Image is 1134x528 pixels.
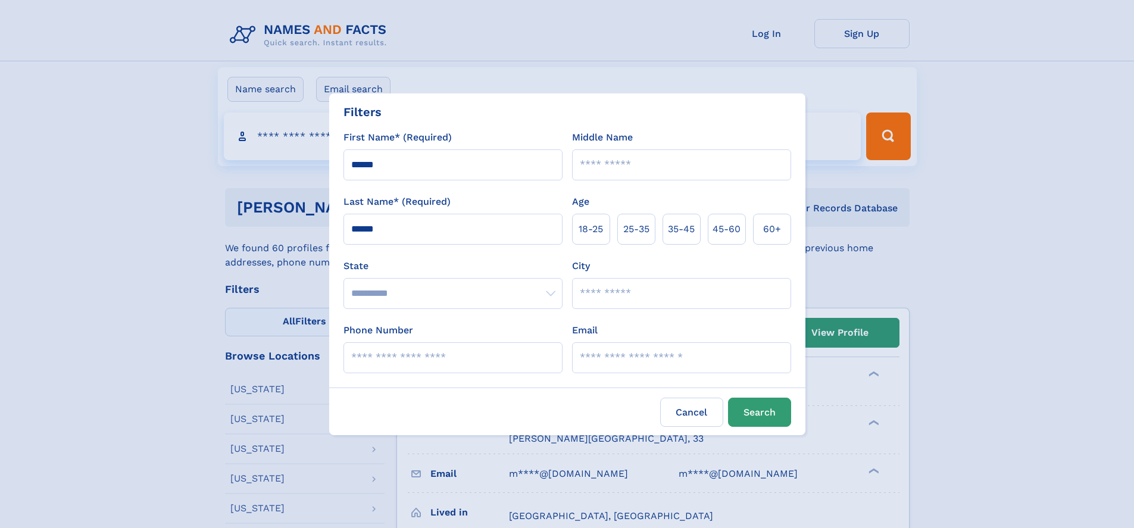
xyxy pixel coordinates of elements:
[660,398,723,427] label: Cancel
[668,222,695,236] span: 35‑45
[343,130,452,145] label: First Name* (Required)
[343,195,451,209] label: Last Name* (Required)
[343,103,382,121] div: Filters
[572,323,598,338] label: Email
[572,259,590,273] label: City
[713,222,741,236] span: 45‑60
[572,195,589,209] label: Age
[343,259,563,273] label: State
[579,222,603,236] span: 18‑25
[623,222,649,236] span: 25‑35
[572,130,633,145] label: Middle Name
[343,323,413,338] label: Phone Number
[728,398,791,427] button: Search
[763,222,781,236] span: 60+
